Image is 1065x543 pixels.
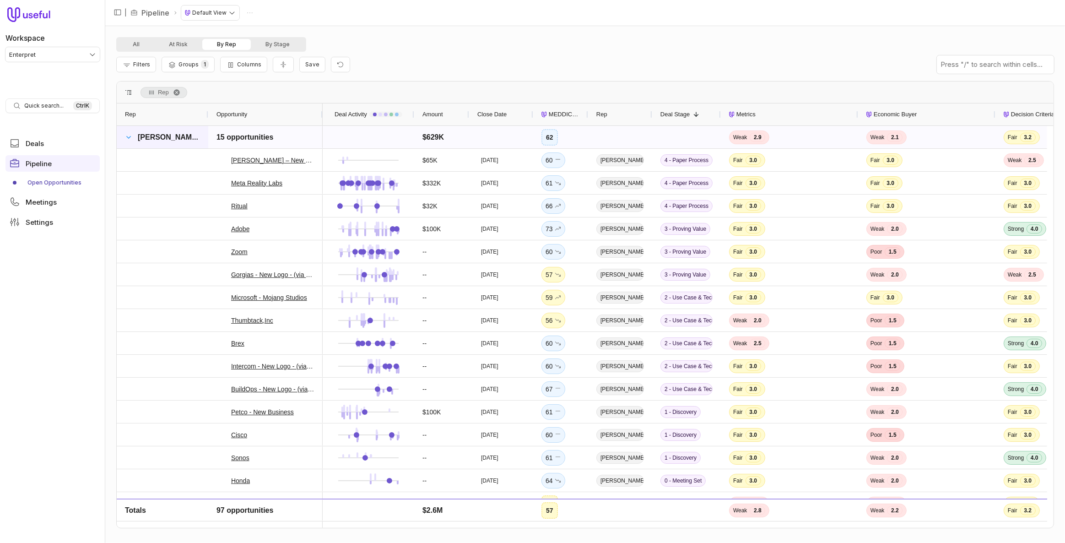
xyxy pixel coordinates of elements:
[887,499,903,508] span: 2.1
[596,315,644,326] span: [PERSON_NAME]
[596,475,644,487] span: [PERSON_NAME]
[660,109,690,120] span: Deal Stage
[481,294,498,301] time: [DATE]
[1027,453,1042,462] span: 4.0
[733,248,743,255] span: Fair
[481,179,498,187] time: [DATE]
[733,202,743,210] span: Fair
[870,202,880,210] span: Fair
[299,57,325,72] button: Create a new saved view
[231,452,249,463] a: Sonos
[1008,340,1024,347] span: Strong
[273,57,294,73] button: Collapse all rows
[733,340,747,347] span: Weak
[24,102,64,109] span: Quick search...
[883,179,898,188] span: 3.0
[422,201,438,212] div: $32K
[231,338,244,349] a: Brex
[546,338,561,349] div: 60
[660,429,701,441] span: 1 - Discovery
[660,406,701,418] span: 1 - Discovery
[660,521,710,532] span: 3 - Proving Value
[596,383,644,395] span: [PERSON_NAME]
[546,246,561,257] div: 60
[887,133,903,142] span: 2.1
[546,155,561,166] div: 60
[1008,225,1024,233] span: Strong
[596,269,644,281] span: [PERSON_NAME]
[231,521,246,532] a: OLX-
[331,57,350,73] button: Reset view
[546,521,561,532] div: 67
[596,177,644,189] span: [PERSON_NAME]
[133,61,150,68] span: Filters
[231,201,248,212] a: Ritual
[546,269,561,280] div: 57
[1011,109,1054,120] span: Decision Criteria
[555,521,561,532] span: No change
[5,135,100,152] a: Deals
[883,156,898,165] span: 3.0
[546,178,561,189] div: 61
[870,386,884,393] span: Weak
[481,157,498,164] time: [DATE]
[422,269,427,280] div: --
[746,201,761,211] span: 3.0
[1020,316,1036,325] span: 3.0
[481,317,498,324] time: [DATE]
[746,407,761,417] span: 3.0
[422,521,441,532] div: $300K
[733,294,743,301] span: Fair
[237,61,261,68] span: Columns
[1008,202,1017,210] span: Fair
[596,452,644,464] span: [PERSON_NAME]
[733,225,743,233] span: Fair
[750,339,765,348] span: 2.5
[138,500,199,507] span: [PERSON_NAME]
[660,292,713,304] span: 2 - Use Case & Technical Validation
[422,384,427,395] div: --
[481,340,498,347] time: [DATE]
[541,103,580,125] div: MEDDICC Score
[596,154,644,166] span: [PERSON_NAME]
[596,246,644,258] span: [PERSON_NAME]
[1008,386,1024,393] span: Strong
[746,270,761,279] span: 3.0
[231,384,314,395] a: BuildOps - New Logo - (via Zap Automation)
[231,292,307,303] a: Microsoft - Mojang Studios
[1027,224,1042,233] span: 4.0
[422,475,427,486] div: --
[555,429,561,440] span: No change
[736,109,756,120] span: Metrics
[335,109,367,120] span: Deal Activity
[1020,201,1036,211] span: 3.0
[5,194,100,210] a: Meetings
[231,475,250,486] a: Honda
[231,155,314,166] a: [PERSON_NAME] – New Business
[870,179,880,187] span: Fair
[141,87,187,98] div: Row Groups
[422,155,438,166] div: $65K
[870,248,882,255] span: Poor
[546,429,561,440] div: 60
[216,132,273,143] div: 15 opportunities
[481,202,498,210] time: [DATE]
[733,408,743,416] span: Fair
[422,223,441,234] div: $100K
[870,408,884,416] span: Weak
[5,33,45,43] label: Workspace
[596,200,644,212] span: [PERSON_NAME]
[481,225,498,233] time: [DATE]
[660,177,713,189] span: 4 - Paper Process
[870,454,884,462] span: Weak
[481,408,498,416] time: [DATE]
[231,246,248,257] a: Zoom
[1008,294,1017,301] span: Fair
[870,431,882,439] span: Poor
[5,155,100,172] a: Pipeline
[1008,134,1017,141] span: Fair
[231,178,282,189] a: Meta Reality Labs
[477,109,507,120] span: Close Date
[555,407,561,418] span: No change
[422,132,444,143] div: $629K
